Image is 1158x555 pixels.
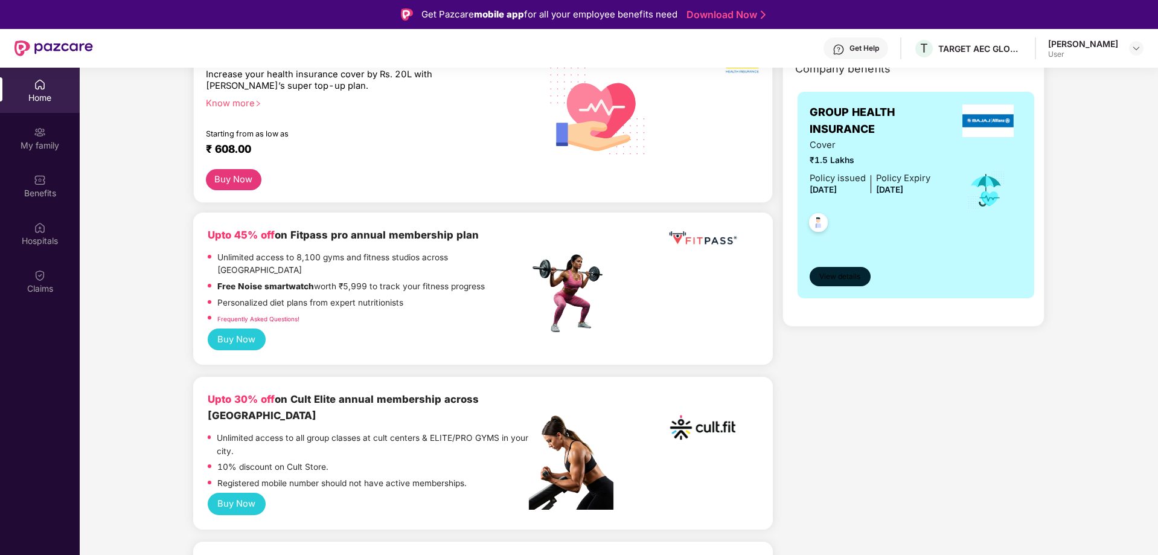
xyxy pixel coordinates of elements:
[401,8,413,21] img: Logo
[849,43,879,53] div: Get Help
[804,210,833,239] img: svg+xml;base64,PHN2ZyB4bWxucz0iaHR0cDovL3d3dy53My5vcmcvMjAwMC9zdmciIHdpZHRoPSI0OC45NDMiIGhlaWdodD...
[217,315,299,322] a: Frequently Asked Questions!
[1048,50,1118,59] div: User
[667,391,739,464] img: cult.png
[255,100,261,107] span: right
[1131,43,1141,53] img: svg+xml;base64,PHN2ZyBpZD0iRHJvcGRvd24tMzJ4MzIiIHhtbG5zPSJodHRwOi8vd3d3LnczLm9yZy8yMDAwL3N2ZyIgd2...
[206,169,261,190] button: Buy Now
[967,170,1006,210] img: icon
[34,222,46,234] img: svg+xml;base64,PHN2ZyBpZD0iSG9zcGl0YWxzIiB4bWxucz0iaHR0cDovL3d3dy53My5vcmcvMjAwMC9zdmciIHdpZHRoPS...
[833,43,845,56] img: svg+xml;base64,PHN2ZyBpZD0iSGVscC0zMngzMiIgeG1sbnM9Imh0dHA6Ly93d3cudzMub3JnLzIwMDAvc3ZnIiB3aWR0aD...
[474,8,524,20] strong: mobile app
[34,126,46,138] img: svg+xml;base64,PHN2ZyB3aWR0aD0iMjAiIGhlaWdodD0iMjAiIHZpZXdCb3g9IjAgMCAyMCAyMCIgZmlsbD0ibm9uZSIgeG...
[208,393,275,405] b: Upto 30% off
[1048,38,1118,50] div: [PERSON_NAME]
[217,432,528,458] p: Unlimited access to all group classes at cult centers & ELITE/PRO GYMS in your city.
[206,98,522,106] div: Know more
[208,493,266,515] button: Buy Now
[14,40,93,56] img: New Pazcare Logo
[34,79,46,91] img: svg+xml;base64,PHN2ZyBpZD0iSG9tZSIgeG1sbnM9Imh0dHA6Ly93d3cudzMub3JnLzIwMDAvc3ZnIiB3aWR0aD0iMjAiIG...
[34,269,46,281] img: svg+xml;base64,PHN2ZyBpZD0iQ2xhaW0iIHhtbG5zPSJodHRwOi8vd3d3LnczLm9yZy8yMDAwL3N2ZyIgd2lkdGg9IjIwIi...
[810,154,930,167] span: ₹1.5 Lakhs
[810,185,837,194] span: [DATE]
[819,271,860,283] span: View details
[421,7,677,22] div: Get Pazcare for all your employee benefits need
[206,69,477,92] div: Increase your health insurance cover by Rs. 20L with [PERSON_NAME]’s super top-up plan.
[810,172,866,185] div: Policy issued
[876,185,903,194] span: [DATE]
[208,393,479,421] b: on Cult Elite annual membership across [GEOGRAPHIC_DATA]
[208,329,266,351] button: Buy Now
[667,227,739,249] img: fppp.png
[810,104,954,138] span: GROUP HEALTH INSURANCE
[206,129,478,138] div: Starting from as low as
[217,477,467,490] p: Registered mobile number should not have active memberships.
[540,51,656,168] img: svg+xml;base64,PHN2ZyB4bWxucz0iaHR0cDovL3d3dy53My5vcmcvMjAwMC9zdmciIHhtbG5zOnhsaW5rPSJodHRwOi8vd3...
[217,281,314,291] strong: Free Noise smartwatch
[920,41,928,56] span: T
[34,174,46,186] img: svg+xml;base64,PHN2ZyBpZD0iQmVuZWZpdHMiIHhtbG5zPSJodHRwOi8vd3d3LnczLm9yZy8yMDAwL3N2ZyIgd2lkdGg9Ij...
[810,138,930,152] span: Cover
[208,229,479,241] b: on Fitpass pro annual membership plan
[795,60,891,77] span: Company benefits
[761,8,766,21] img: Stroke
[962,104,1014,137] img: insurerLogo
[529,251,613,336] img: fpp.png
[876,172,930,185] div: Policy Expiry
[217,251,529,277] p: Unlimited access to 8,100 gyms and fitness studios across [GEOGRAPHIC_DATA]
[810,267,871,286] button: View details
[686,8,762,21] a: Download Now
[217,297,403,310] p: Personalized diet plans from expert nutritionists
[206,143,517,157] div: ₹ 608.00
[938,43,1023,54] div: TARGET AEC GLOBAL PRIVATE LIMITED
[217,461,328,474] p: 10% discount on Cult Store.
[217,280,485,294] p: worth ₹5,999 to track your fitness progress
[208,229,275,241] b: Upto 45% off
[529,415,613,509] img: pc2.png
